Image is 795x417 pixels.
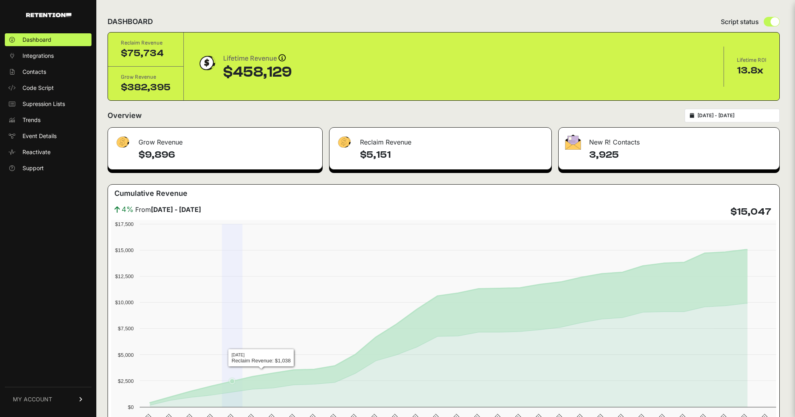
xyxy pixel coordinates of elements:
[128,404,134,410] text: $0
[565,134,581,150] img: fa-envelope-19ae18322b30453b285274b1b8af3d052b27d846a4fbe8435d1a52b978f639a2.png
[122,204,134,215] span: 4%
[121,39,171,47] div: Reclaim Revenue
[118,378,134,384] text: $2,500
[13,395,52,403] span: MY ACCOUNT
[22,116,41,124] span: Trends
[223,53,292,64] div: Lifetime Revenue
[22,100,65,108] span: Supression Lists
[329,128,551,152] div: Reclaim Revenue
[5,130,91,142] a: Event Details
[5,33,91,46] a: Dashboard
[118,352,134,358] text: $5,000
[5,98,91,110] a: Supression Lists
[121,73,171,81] div: Grow Revenue
[114,134,130,150] img: fa-dollar-13500eef13a19c4ab2b9ed9ad552e47b0d9fc28b02b83b90ba0e00f96d6372e9.png
[108,16,153,27] h2: DASHBOARD
[114,188,187,199] h3: Cumulative Revenue
[121,81,171,94] div: $382,395
[5,387,91,411] a: MY ACCOUNT
[737,64,767,77] div: 13.8x
[5,65,91,78] a: Contacts
[121,47,171,60] div: $75,734
[22,36,51,44] span: Dashboard
[336,134,352,150] img: fa-dollar-13500eef13a19c4ab2b9ed9ad552e47b0d9fc28b02b83b90ba0e00f96d6372e9.png
[26,13,71,17] img: Retention.com
[115,247,134,253] text: $15,000
[115,299,134,305] text: $10,000
[197,53,217,73] img: dollar-coin-05c43ed7efb7bc0c12610022525b4bbbb207c7efeef5aecc26f025e68dcafac9.png
[223,64,292,80] div: $458,129
[115,273,134,279] text: $12,500
[559,128,779,152] div: New R! Contacts
[5,162,91,175] a: Support
[138,148,316,161] h4: $9,896
[22,52,54,60] span: Integrations
[737,56,767,64] div: Lifetime ROI
[5,114,91,126] a: Trends
[22,164,44,172] span: Support
[22,68,46,76] span: Contacts
[730,205,771,218] h4: $15,047
[115,221,134,227] text: $17,500
[118,325,134,332] text: $7,500
[108,110,142,121] h2: Overview
[5,146,91,159] a: Reactivate
[22,84,54,92] span: Code Script
[108,128,322,152] div: Grow Revenue
[22,132,57,140] span: Event Details
[589,148,773,161] h4: 3,925
[721,17,759,26] span: Script status
[5,81,91,94] a: Code Script
[360,148,545,161] h4: $5,151
[151,205,201,214] strong: [DATE] - [DATE]
[5,49,91,62] a: Integrations
[22,148,51,156] span: Reactivate
[135,205,201,214] span: From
